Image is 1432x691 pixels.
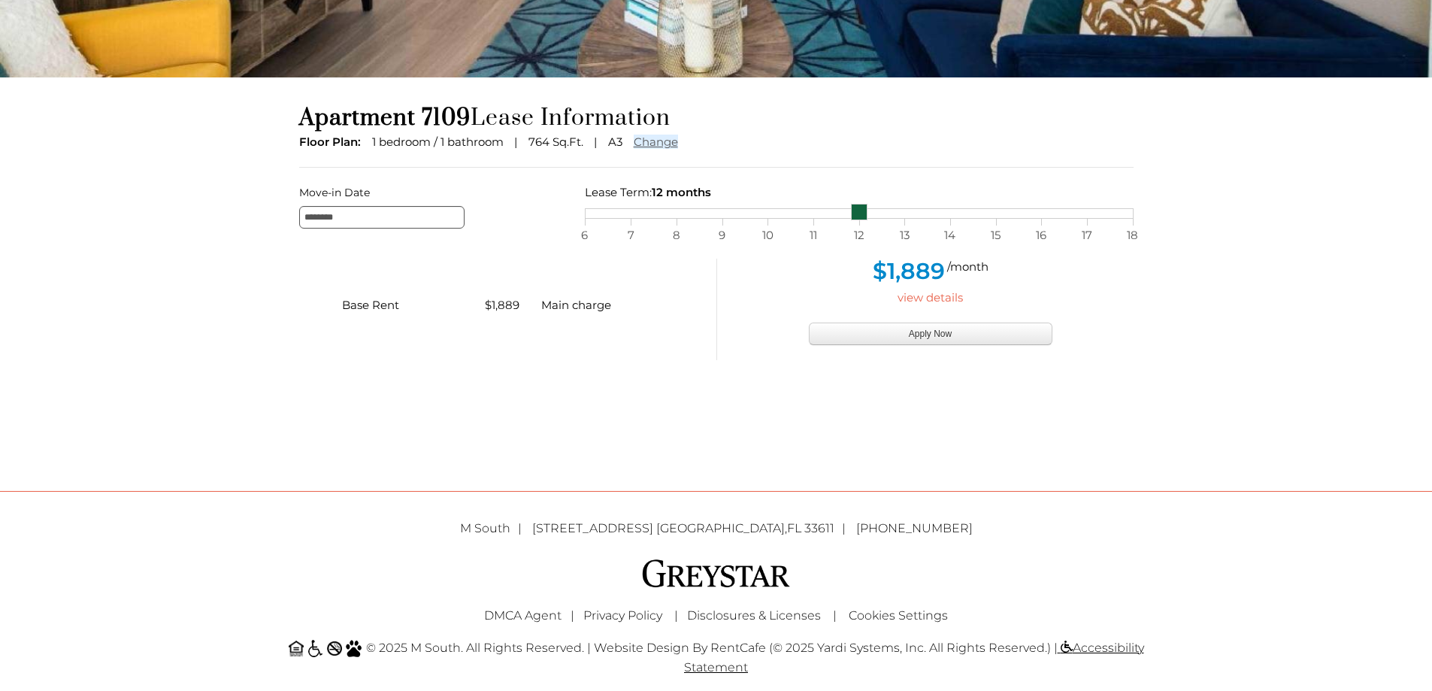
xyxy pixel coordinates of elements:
[787,521,801,535] span: FL
[669,226,684,245] span: 8
[289,641,304,656] img: Equal Housing Opportunity and Greystar Fair Housing Statement
[277,631,1156,685] div: © 2025 M South. All Rights Reserved. | Website Design by RentCafe (© 2025 Yardi Systems, Inc. All...
[947,259,988,274] span: /month
[898,290,963,305] a: view details
[687,608,821,623] a: Disclosures & Licenses
[299,206,465,229] input: Move-in Date edit selected 9/5/2025
[623,226,638,245] span: 7
[1079,226,1094,245] span: 17
[674,608,678,623] span: |
[634,135,678,149] a: Change
[307,640,323,657] img: Accessible community and Greystar Fair Housing Statement
[608,135,622,149] span: A3
[656,521,785,535] span: [GEOGRAPHIC_DATA]
[346,640,362,657] img: Pet Friendly
[1034,226,1049,245] span: 16
[833,608,837,623] span: |
[327,641,342,656] img: No Smoking
[571,608,574,623] span: |
[684,641,1144,674] a: Accessibility Statement
[804,521,834,535] span: 33611
[532,521,853,535] span: ,
[528,135,549,149] span: 764
[849,608,948,623] a: Cookies Settings
[988,226,1004,245] span: 15
[530,295,673,315] div: Main charge
[331,295,474,315] div: Base Rent
[532,521,653,535] span: [STREET_ADDRESS]
[577,226,592,245] span: 6
[484,608,562,623] a: Greystar DMCA Agent
[943,226,958,245] span: 14
[806,226,821,245] span: 11
[809,323,1052,345] button: Apply Now
[299,104,1134,132] h1: Lease Information
[299,104,471,132] span: Apartment 7109
[583,608,662,623] a: Greystar Privacy Policy
[299,135,361,149] span: Floor Plan:
[873,257,945,285] span: $1,889
[485,298,519,312] span: $1,889
[760,226,775,245] span: 10
[897,226,912,245] span: 13
[856,521,973,535] a: [PHONE_NUMBER]
[372,135,504,149] span: 1 bedroom / 1 bathroom
[641,557,792,589] img: Greystar logo and Greystar website
[299,183,562,202] label: Move-in Date
[1125,226,1140,245] span: 18
[553,135,583,149] span: Sq.Ft.
[585,183,1134,202] div: Lease Term:
[852,226,867,245] span: 12
[715,226,730,245] span: 9
[460,521,529,535] span: M South
[652,185,711,199] span: 12 months
[460,521,853,535] a: M South [STREET_ADDRESS] [GEOGRAPHIC_DATA],FL 33611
